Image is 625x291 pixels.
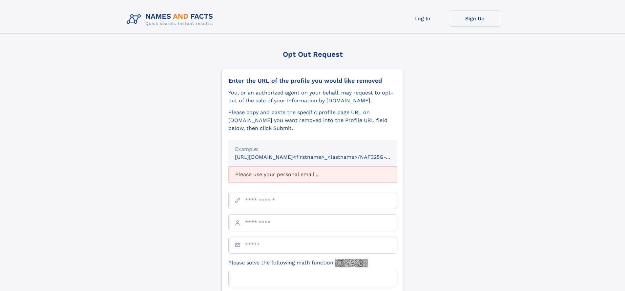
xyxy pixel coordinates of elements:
div: Opt Out Request [221,50,404,58]
a: Log In [396,10,449,27]
div: Example: [235,145,390,153]
div: Please copy and paste the specific profile page URL on [DOMAIN_NAME] you want removed into the Pr... [228,109,397,132]
label: Please solve the following math function: [228,259,368,267]
div: You, or an authorized agent on your behalf, may request to opt-out of the sale of your informatio... [228,89,397,105]
small: [URL][DOMAIN_NAME]<firstname>_<lastname>/NAF325G-xxxxxxxx [235,154,409,160]
a: Sign Up [449,10,501,27]
div: Enter the URL of the profile you would like removed [228,77,397,84]
img: Logo Names and Facts [124,10,219,28]
div: Please use your personal email ... [228,166,397,183]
